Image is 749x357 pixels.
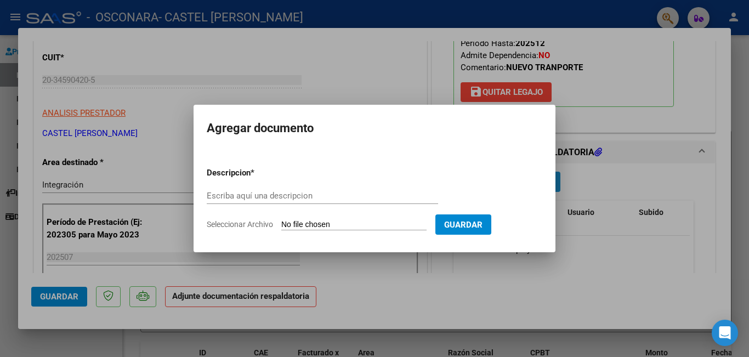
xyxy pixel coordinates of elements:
p: Descripcion [207,167,308,179]
span: Seleccionar Archivo [207,220,273,229]
button: Guardar [435,214,491,235]
span: Guardar [444,220,483,230]
h2: Agregar documento [207,118,542,139]
div: Open Intercom Messenger [712,320,738,346]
